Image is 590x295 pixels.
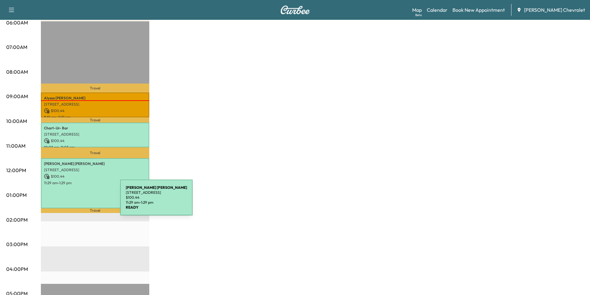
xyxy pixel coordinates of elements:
[126,200,187,205] p: 11:29 am - 1:29 pm
[44,174,146,179] p: $ 100.44
[6,93,28,100] p: 09:00AM
[6,117,27,125] p: 10:00AM
[44,115,146,120] p: 8:51 am - 9:51 am
[41,147,149,158] p: Travel
[415,13,422,17] div: Beta
[452,6,505,14] a: Book New Appointment
[44,126,146,131] p: Chart-Ur- Bar
[41,208,149,213] p: Travel
[6,216,28,223] p: 02:00PM
[6,68,28,76] p: 08:00AM
[280,6,310,14] img: Curbee Logo
[6,142,25,150] p: 11:00AM
[524,6,585,14] span: [PERSON_NAME] Chevrolet
[44,167,146,172] p: [STREET_ADDRESS]
[44,138,146,144] p: $ 100.44
[126,205,138,210] b: READY
[126,195,187,200] p: $ 100.44
[44,102,146,107] p: [STREET_ADDRESS]
[6,43,27,51] p: 07:00AM
[44,132,146,137] p: [STREET_ADDRESS]
[126,190,187,195] p: [STREET_ADDRESS]
[6,19,28,26] p: 06:00AM
[6,241,28,248] p: 03:00PM
[6,167,26,174] p: 12:00PM
[6,265,28,273] p: 04:00PM
[412,6,422,14] a: MapBeta
[6,191,27,199] p: 01:00PM
[44,145,146,150] p: 10:03 am - 11:03 am
[41,117,149,122] p: Travel
[126,185,187,190] b: [PERSON_NAME] [PERSON_NAME]
[44,108,146,114] p: $ 100.44
[44,161,146,166] p: [PERSON_NAME] [PERSON_NAME]
[41,84,149,92] p: Travel
[44,96,146,101] p: Alyssa [PERSON_NAME]
[44,180,146,185] p: 11:29 am - 1:29 pm
[427,6,448,14] a: Calendar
